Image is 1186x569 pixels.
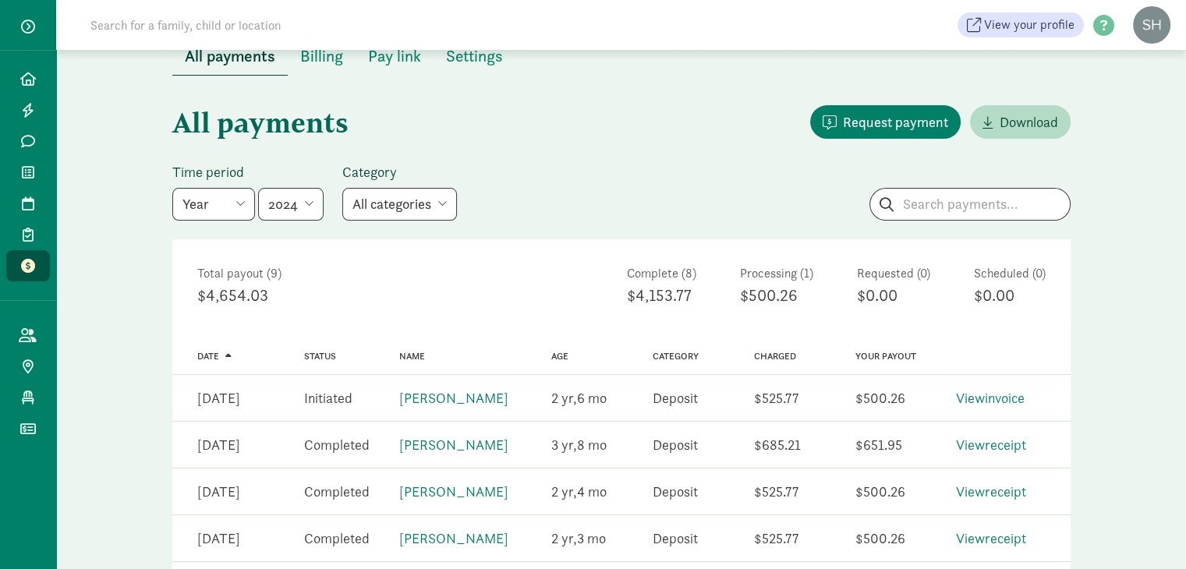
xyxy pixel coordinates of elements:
[356,48,434,65] a: Pay link
[855,387,905,408] div: $500.26
[754,434,801,455] div: $685.21
[855,528,905,549] div: $500.26
[1108,494,1186,569] iframe: Chat Widget
[970,105,1071,139] a: Download
[855,481,905,502] div: $500.26
[551,436,577,454] span: 3
[197,351,232,362] a: Date
[956,529,1026,547] a: Viewreceipt
[172,37,288,76] button: All payments
[843,111,948,133] span: Request payment
[434,48,515,65] a: Settings
[956,389,1025,407] a: Viewinvoice
[304,436,370,454] span: Completed
[434,37,515,75] button: Settings
[172,48,288,65] a: All payments
[627,283,696,308] div: $4,153.77
[446,44,503,69] span: Settings
[653,434,698,455] div: Deposit
[754,351,796,362] a: Charged
[551,529,577,547] span: 2
[627,264,696,283] div: Complete (8)
[958,12,1084,37] a: View your profile
[185,44,275,69] span: All payments
[81,9,519,41] input: Search for a family, child or location
[754,481,799,502] div: $525.77
[551,351,568,362] a: Age
[304,529,370,547] span: Completed
[857,283,930,308] div: $0.00
[956,482,1026,500] a: Viewreceipt
[399,436,508,454] a: [PERSON_NAME]
[288,48,356,65] a: Billing
[551,482,577,500] span: 2
[810,105,961,139] button: Request payment
[653,351,699,362] a: Category
[342,163,457,182] label: Category
[197,283,583,308] div: $4,654.03
[1000,111,1058,133] span: Download
[288,37,356,75] button: Billing
[399,389,508,407] a: [PERSON_NAME]
[356,37,434,75] button: Pay link
[974,264,1046,283] div: Scheduled (0)
[956,436,1026,454] a: Viewreceipt
[653,528,698,549] div: Deposit
[399,351,425,362] a: Name
[577,529,606,547] span: 3
[754,387,799,408] div: $525.77
[577,482,607,500] span: 4
[740,264,813,283] div: Processing (1)
[172,163,324,182] label: Time period
[857,264,930,283] div: Requested (0)
[984,16,1074,34] span: View your profile
[870,189,1070,220] input: Search payments...
[855,351,915,362] a: Your payout
[740,283,813,308] div: $500.26
[399,529,508,547] a: [PERSON_NAME]
[197,481,240,502] div: [DATE]
[399,482,508,500] a: [PERSON_NAME]
[653,481,698,502] div: Deposit
[551,389,577,407] span: 2
[197,264,583,283] div: Total payout (9)
[300,44,343,69] span: Billing
[577,389,607,407] span: 6
[197,387,240,408] div: [DATE]
[304,482,370,500] span: Completed
[577,436,607,454] span: 8
[855,434,901,455] div: $651.95
[197,351,219,362] span: Date
[754,528,799,549] div: $525.77
[172,94,618,150] h1: All payments
[197,434,240,455] div: [DATE]
[974,283,1046,308] div: $0.00
[197,528,240,549] div: [DATE]
[368,44,421,69] span: Pay link
[304,351,336,362] a: Status
[304,389,352,407] span: Initiated
[653,387,698,408] div: Deposit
